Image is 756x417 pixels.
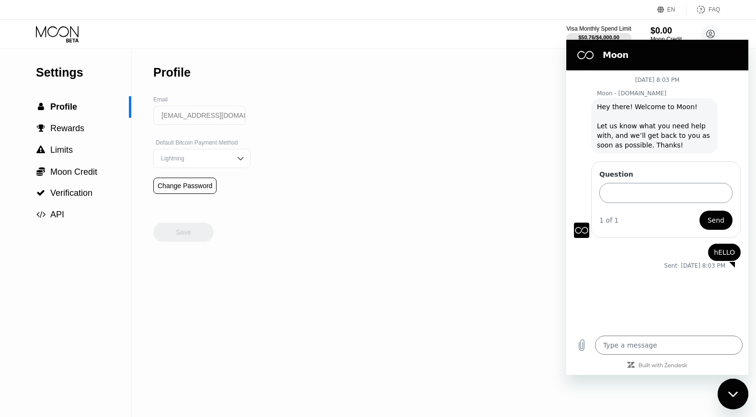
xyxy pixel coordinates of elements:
[36,66,131,79] div: Settings
[36,146,45,154] span: 
[153,96,251,103] div: Email
[36,102,46,111] div: 
[657,5,687,14] div: EN
[651,26,682,36] div: $0.00
[709,6,720,13] div: FAQ
[36,189,46,197] div: 
[37,124,45,133] span: 
[153,139,251,146] div: Default Bitcoin Payment Method
[36,189,45,197] span: 
[153,178,217,194] div: Change Password
[159,155,231,162] div: Lightning
[38,102,44,111] span: 
[36,146,46,154] div: 
[153,66,191,79] div: Profile
[566,25,631,43] div: Visa Monthly Spend Limit$50.76/$4,000.00
[158,182,212,190] div: Change Password
[50,188,92,198] span: Verification
[36,124,46,133] div: 
[50,210,64,219] span: API
[50,145,73,155] span: Limits
[651,36,682,43] div: Moon Credit
[667,6,676,13] div: EN
[50,124,84,133] span: Rewards
[651,26,682,43] div: $0.00Moon Credit
[687,5,720,14] div: FAQ
[578,34,619,40] div: $50.76 / $4,000.00
[50,102,77,112] span: Profile
[50,167,97,177] span: Moon Credit
[566,40,748,375] iframe: Messaging window
[566,25,631,32] div: Visa Monthly Spend Limit
[718,379,748,409] iframe: Button to launch messaging window, conversation in progress
[36,167,46,176] div: 
[36,210,46,219] span: 
[36,167,45,176] span: 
